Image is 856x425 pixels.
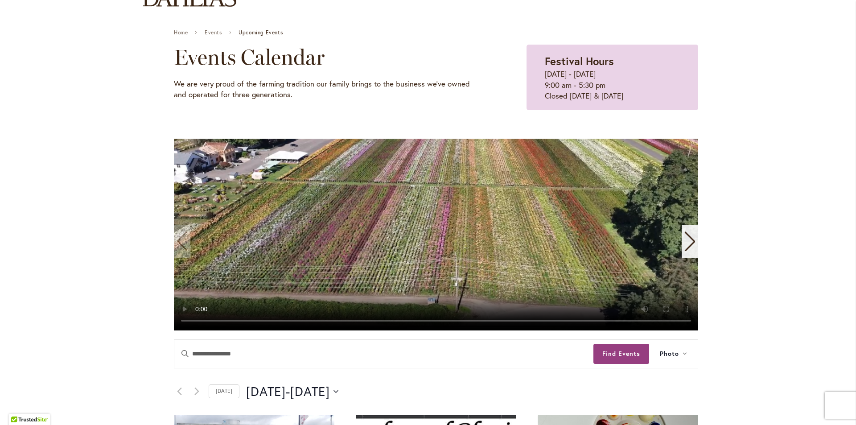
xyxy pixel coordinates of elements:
[246,383,338,400] button: Click to toggle datepicker
[239,29,283,36] span: Upcoming Events
[593,344,649,364] button: Find Events
[174,340,593,368] input: Enter Keyword. Search for events by Keyword.
[209,384,239,398] a: Click to select today's date
[7,393,32,418] iframe: Launch Accessibility Center
[205,29,222,36] a: Events
[290,383,330,400] span: [DATE]
[246,383,286,400] span: [DATE]
[545,54,614,68] strong: Festival Hours
[174,386,185,397] a: Previous Events
[545,69,680,101] p: [DATE] - [DATE] 9:00 am - 5:30 pm Closed [DATE] & [DATE]
[191,386,202,397] a: Next Events
[174,29,188,36] a: Home
[174,78,482,100] p: We are very proud of the farming tradition our family brings to the business we've owned and oper...
[174,139,698,330] swiper-slide: 1 / 11
[286,383,290,400] span: -
[174,45,482,70] h2: Events Calendar
[649,340,698,368] button: Photo
[660,349,679,359] span: Photo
